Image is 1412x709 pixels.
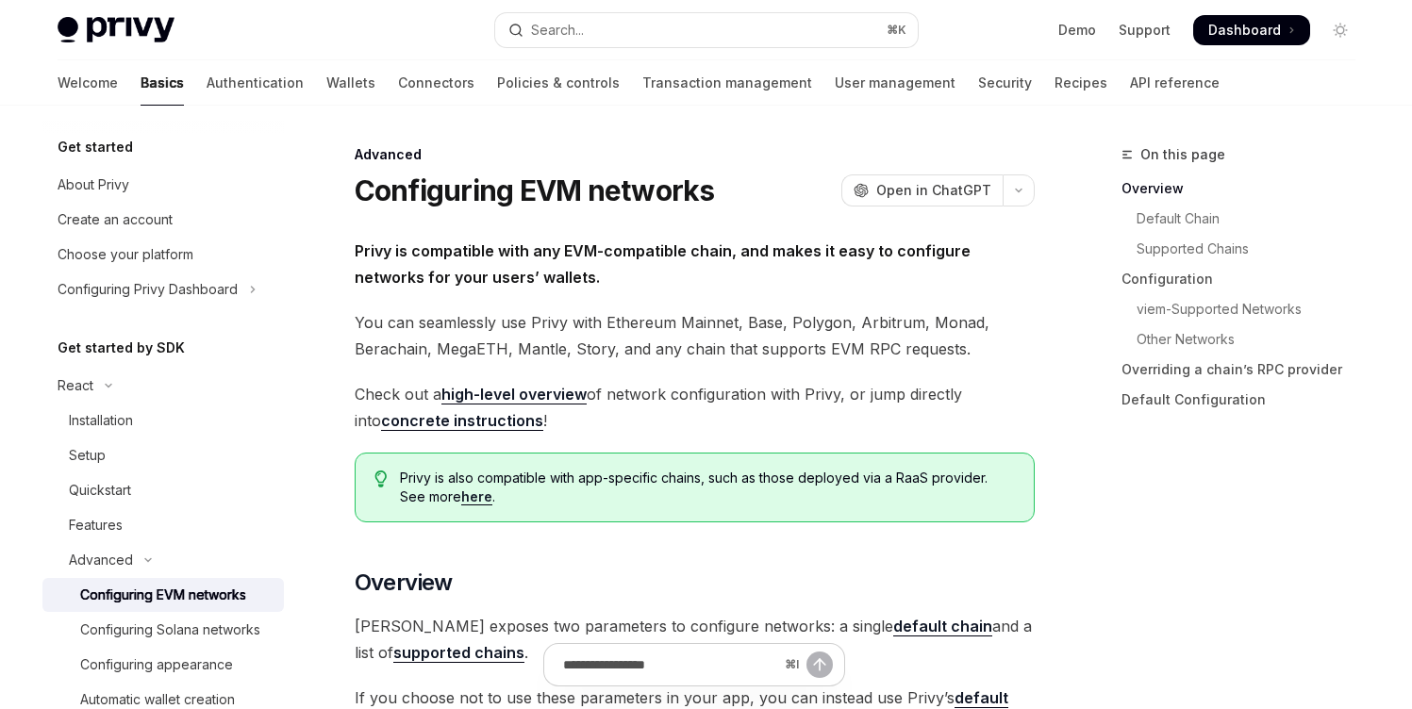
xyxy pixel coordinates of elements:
a: Demo [1058,21,1096,40]
h1: Configuring EVM networks [355,173,715,207]
div: Create an account [58,208,173,231]
div: Configuring EVM networks [80,584,246,606]
div: Advanced [355,145,1035,164]
span: Dashboard [1208,21,1281,40]
a: concrete instructions [381,411,543,431]
a: User management [835,60,955,106]
div: Configuring Solana networks [80,618,260,641]
a: Configuration [1121,264,1370,294]
span: On this page [1140,143,1225,166]
button: Toggle Configuring Privy Dashboard section [42,272,284,306]
div: Installation [69,409,133,432]
button: Toggle Advanced section [42,543,284,577]
a: Installation [42,404,284,437]
a: Choose your platform [42,238,284,272]
a: Transaction management [642,60,812,106]
input: Ask a question... [563,644,777,685]
a: Overriding a chain’s RPC provider [1121,354,1370,385]
div: About Privy [58,173,129,196]
a: Configuring Solana networks [42,613,284,647]
div: Search... [531,19,584,41]
h5: Get started by SDK [58,337,185,359]
div: Configuring appearance [80,653,233,676]
span: Open in ChatGPT [876,181,991,200]
span: [PERSON_NAME] exposes two parameters to configure networks: a single and a list of . [355,613,1035,666]
a: Other Networks [1121,324,1370,354]
a: Setup [42,438,284,472]
a: Wallets [326,60,375,106]
svg: Tip [374,470,388,487]
a: Configuring appearance [42,648,284,682]
a: About Privy [42,168,284,202]
strong: Privy is compatible with any EVM-compatible chain, and makes it easy to configure networks for yo... [355,241,971,287]
a: Support [1119,21,1171,40]
button: Toggle dark mode [1325,15,1355,45]
a: high-level overview [441,385,587,404]
a: viem-Supported Networks [1121,294,1370,324]
div: Advanced [69,549,133,571]
a: Supported Chains [1121,234,1370,264]
span: Check out a of network configuration with Privy, or jump directly into ! [355,381,1035,434]
a: Default Chain [1121,204,1370,234]
a: Overview [1121,173,1370,204]
a: Configuring EVM networks [42,578,284,612]
strong: default chain [893,617,992,635]
button: Toggle React section [42,369,284,403]
a: Connectors [398,60,474,106]
div: Setup [69,444,106,467]
a: Recipes [1055,60,1107,106]
a: Features [42,508,284,542]
span: ⌘ K [887,23,906,38]
span: Overview [355,568,453,598]
div: React [58,374,93,397]
a: Basics [141,60,184,106]
img: light logo [58,17,174,43]
a: Quickstart [42,473,284,507]
a: default chain [893,617,992,636]
div: Configuring Privy Dashboard [58,278,238,301]
div: Features [69,514,123,536]
h5: Get started [58,136,133,158]
div: Quickstart [69,479,131,502]
a: Create an account [42,203,284,237]
a: here [461,488,492,505]
a: Welcome [58,60,118,106]
span: You can seamlessly use Privy with Ethereum Mainnet, Base, Polygon, Arbitrum, Monad, Berachain, Me... [355,309,1035,362]
button: Open in ChatGPT [841,174,1003,206]
a: API reference [1130,60,1220,106]
button: Open search [495,13,918,47]
a: Security [978,60,1032,106]
a: Default Configuration [1121,385,1370,415]
a: Authentication [207,60,304,106]
div: Choose your platform [58,243,193,266]
span: Privy is also compatible with app-specific chains, such as those deployed via a RaaS provider. Se... [400,469,1014,506]
button: Send message [806,651,833,678]
a: Policies & controls [497,60,620,106]
a: Dashboard [1193,15,1310,45]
